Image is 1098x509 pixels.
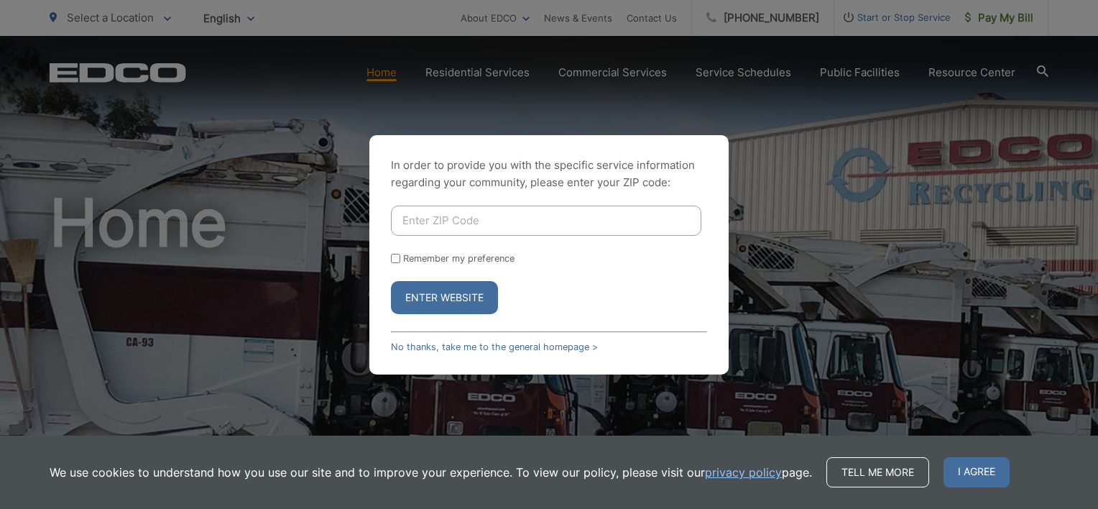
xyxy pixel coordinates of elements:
span: I agree [944,457,1010,487]
input: Enter ZIP Code [391,206,701,236]
label: Remember my preference [403,253,515,264]
a: No thanks, take me to the general homepage > [391,341,598,352]
a: Tell me more [826,457,929,487]
p: In order to provide you with the specific service information regarding your community, please en... [391,157,707,191]
a: privacy policy [705,464,782,481]
p: We use cookies to understand how you use our site and to improve your experience. To view our pol... [50,464,812,481]
button: Enter Website [391,281,498,314]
